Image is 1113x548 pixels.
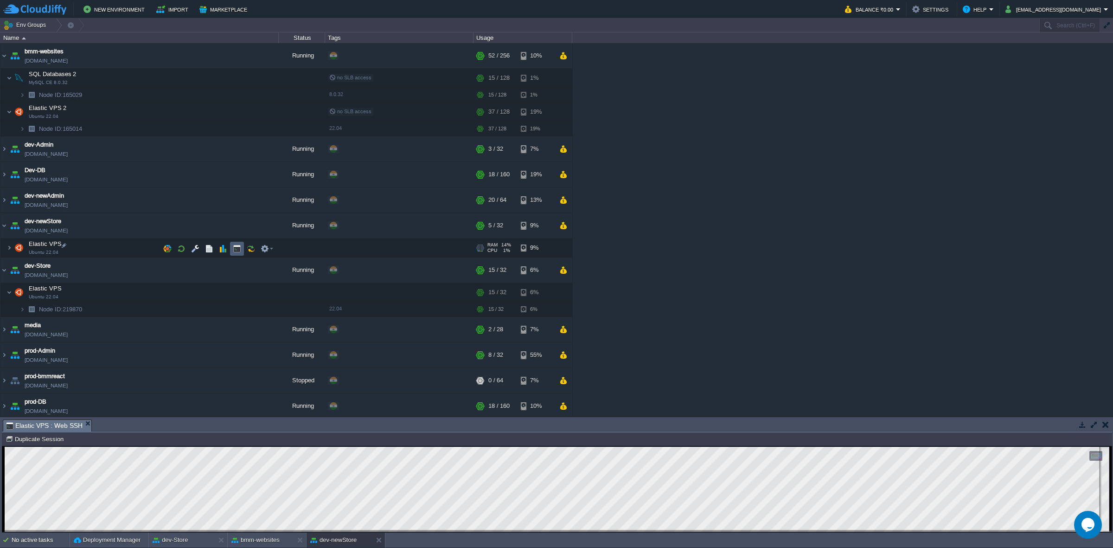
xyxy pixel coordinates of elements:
div: 10% [521,393,551,419]
div: 20 / 64 [488,187,506,213]
span: Ubuntu 22.04 [29,250,58,255]
span: 219870 [38,305,83,313]
button: Env Groups [3,19,49,32]
img: AMDAwAAAACH5BAEAAAAALAAAAAABAAEAAAICRAEAOw== [13,283,26,302]
div: 15 / 32 [488,283,506,302]
button: [EMAIL_ADDRESS][DOMAIN_NAME] [1005,4,1104,15]
img: AMDAwAAAACH5BAEAAAAALAAAAAABAAEAAAICRAEAOw== [25,88,38,102]
img: AMDAwAAAACH5BAEAAAAALAAAAAABAAEAAAICRAEAOw== [13,69,26,87]
a: media [25,321,41,330]
a: dev-newStore [25,217,61,226]
div: 7% [521,368,551,393]
span: [DOMAIN_NAME] [25,56,68,65]
div: No active tasks [12,533,70,548]
div: Name [1,32,278,43]
span: [DOMAIN_NAME] [25,200,68,210]
div: 55% [521,342,551,367]
img: AMDAwAAAACH5BAEAAAAALAAAAAABAAEAAAICRAEAOw== [25,122,38,136]
div: 1% [521,88,551,102]
span: Elastic VPS [28,284,63,292]
div: 6% [521,283,551,302]
div: 52 / 256 [488,43,510,68]
div: 18 / 160 [488,393,510,419]
a: [DOMAIN_NAME] [25,330,68,339]
span: Elastic VPS [28,240,63,248]
a: dev-Admin [25,140,53,149]
img: CloudJiffy [3,4,66,15]
div: Stopped [279,368,325,393]
div: 8 / 32 [488,342,503,367]
span: no SLB access [329,109,371,114]
div: Running [279,162,325,187]
span: 14% [501,242,511,248]
div: 7% [521,317,551,342]
img: AMDAwAAAACH5BAEAAAAALAAAAAABAAEAAAICRAEAOw== [8,317,21,342]
span: Elastic VPS : Web SSH [6,420,83,432]
img: AMDAwAAAACH5BAEAAAAALAAAAAABAAEAAAICRAEAOw== [8,258,21,283]
img: AMDAwAAAACH5BAEAAAAALAAAAAABAAEAAAICRAEAOw== [8,213,21,238]
span: 165014 [38,125,83,133]
span: prod-bmmreact [25,372,65,381]
span: Node ID: [39,306,63,313]
img: AMDAwAAAACH5BAEAAAAALAAAAAABAAEAAAICRAEAOw== [22,37,26,39]
img: AMDAwAAAACH5BAEAAAAALAAAAAABAAEAAAICRAEAOw== [19,122,25,136]
div: 1% [521,69,551,87]
div: 37 / 128 [488,122,506,136]
img: AMDAwAAAACH5BAEAAAAALAAAAAABAAEAAAICRAEAOw== [0,162,8,187]
div: 19% [521,162,551,187]
img: AMDAwAAAACH5BAEAAAAALAAAAAABAAEAAAICRAEAOw== [13,239,26,257]
div: Running [279,393,325,419]
div: 15 / 128 [488,88,506,102]
button: Deployment Manager [74,535,141,545]
span: [DOMAIN_NAME] [25,271,68,280]
img: AMDAwAAAACH5BAEAAAAALAAAAAABAAEAAAICRAEAOw== [8,393,21,419]
div: Running [279,43,325,68]
img: AMDAwAAAACH5BAEAAAAALAAAAAABAAEAAAICRAEAOw== [8,136,21,161]
div: 19% [521,103,551,121]
button: Balance ₹0.00 [845,4,896,15]
button: Help [963,4,989,15]
div: 19% [521,122,551,136]
a: prod-DB [25,397,46,406]
img: AMDAwAAAACH5BAEAAAAALAAAAAABAAEAAAICRAEAOw== [0,342,8,367]
img: AMDAwAAAACH5BAEAAAAALAAAAAABAAEAAAICRAEAOw== [8,187,21,213]
button: Duplicate Session [6,435,66,443]
div: 9% [521,239,551,257]
div: 6% [521,302,551,316]
img: AMDAwAAAACH5BAEAAAAALAAAAAABAAEAAAICRAEAOw== [8,342,21,367]
button: dev-Store [153,535,188,545]
img: AMDAwAAAACH5BAEAAAAALAAAAAABAAEAAAICRAEAOw== [19,88,25,102]
div: Running [279,187,325,213]
div: 15 / 128 [488,69,510,87]
span: RAM [487,242,498,248]
div: 15 / 32 [488,302,504,316]
div: Tags [326,32,473,43]
div: Running [279,258,325,283]
img: AMDAwAAAACH5BAEAAAAALAAAAAABAAEAAAICRAEAOw== [0,368,8,393]
span: 1% [501,248,510,253]
a: bmm-websites [25,47,64,56]
div: 37 / 128 [488,103,510,121]
span: Elastic VPS 2 [28,104,68,112]
span: dev-newAdmin [25,191,64,200]
div: 0 / 64 [488,368,503,393]
span: no SLB access [329,75,371,80]
div: 10% [521,43,551,68]
img: AMDAwAAAACH5BAEAAAAALAAAAAABAAEAAAICRAEAOw== [8,368,21,393]
span: Ubuntu 22.04 [29,294,58,300]
a: Elastic VPS 2Ubuntu 22.04 [28,104,68,111]
span: [DOMAIN_NAME] [25,226,68,235]
img: AMDAwAAAACH5BAEAAAAALAAAAAABAAEAAAICRAEAOw== [19,302,25,316]
div: 7% [521,136,551,161]
span: CPU [487,248,497,253]
img: AMDAwAAAACH5BAEAAAAALAAAAAABAAEAAAICRAEAOw== [0,213,8,238]
a: Dev-DB [25,166,45,175]
img: AMDAwAAAACH5BAEAAAAALAAAAAABAAEAAAICRAEAOw== [6,69,12,87]
span: 165029 [38,91,83,99]
div: 13% [521,187,551,213]
a: Elastic VPSUbuntu 22.04 [28,285,63,292]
